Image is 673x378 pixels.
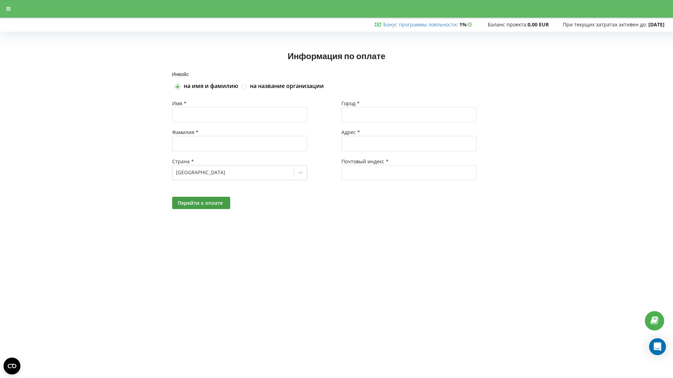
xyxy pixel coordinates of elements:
[383,21,457,28] a: Бонус программы лояльности
[172,71,189,77] span: Инвойс
[459,21,474,28] strong: 1%
[648,21,665,28] strong: [DATE]
[341,158,389,165] span: Почтовый индекс *
[563,21,647,28] span: При текущих затратах активен до:
[488,21,528,28] span: Баланс проекта:
[178,200,223,206] span: Перейти к оплате
[250,82,324,90] label: на название организации
[341,100,360,107] span: Город *
[528,21,549,28] strong: 0,00 EUR
[341,129,360,136] span: Адрес *
[172,100,187,107] span: Имя *
[172,158,194,165] span: Страна *
[383,21,458,28] span: :
[4,358,20,374] button: Open CMP widget
[288,51,385,61] span: Информация по оплате
[649,338,666,355] div: Open Intercom Messenger
[184,82,238,90] label: на имя и фамилию
[172,129,199,136] span: Фамилия *
[172,197,230,209] button: Перейти к оплате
